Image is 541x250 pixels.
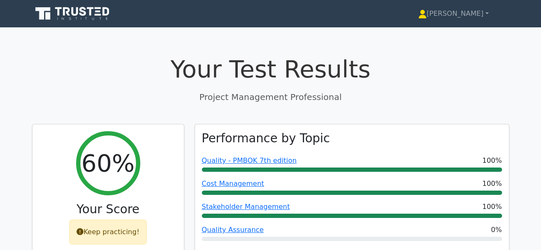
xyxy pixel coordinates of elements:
a: [PERSON_NAME] [398,5,509,22]
span: 100% [482,202,502,212]
span: 0% [491,225,502,235]
a: Quality Assurance [202,226,264,234]
div: Keep practicing! [69,220,147,244]
span: 100% [482,179,502,189]
span: 100% [482,156,502,166]
p: Project Management Professional [32,91,509,103]
a: Cost Management [202,179,264,188]
h3: Your Score [39,202,177,217]
h1: Your Test Results [32,55,509,83]
a: Stakeholder Management [202,203,290,211]
a: Quality - PMBOK 7th edition [202,156,297,165]
h3: Performance by Topic [202,131,330,146]
h2: 60% [81,149,134,177]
